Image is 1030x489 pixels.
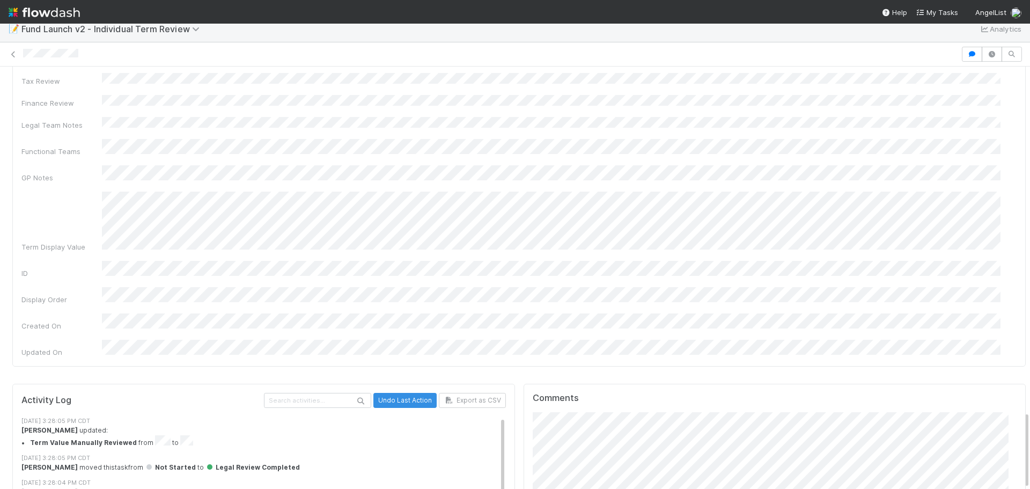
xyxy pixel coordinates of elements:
button: Undo Last Action [373,393,437,408]
div: moved this task from to [21,463,514,472]
div: Updated On [21,347,102,357]
span: 📝 [9,24,19,33]
div: Display Order [21,294,102,305]
div: Created On [21,320,102,331]
strong: [PERSON_NAME] [21,426,78,434]
span: AngelList [975,8,1006,17]
span: Legal Review Completed [205,463,300,471]
span: Fund Launch v2 - Individual Term Review [21,24,205,34]
img: avatar_030f5503-c087-43c2-95d1-dd8963b2926c.png [1011,8,1021,18]
div: Term Display Value [21,242,102,252]
div: Functional Teams [21,146,102,157]
strong: [PERSON_NAME] [21,463,78,471]
div: Legal Team Notes [21,120,102,130]
button: Export as CSV [439,393,506,408]
a: Analytics [979,23,1021,35]
a: My Tasks [916,7,958,18]
img: logo-inverted-e16ddd16eac7371096b0.svg [9,3,80,21]
div: [DATE] 3:28:04 PM CDT [21,478,514,487]
div: [DATE] 3:28:05 PM CDT [21,417,514,426]
div: GP Notes [21,172,102,183]
span: Not Started [145,463,196,471]
li: from to [30,435,514,448]
h5: Activity Log [21,395,262,406]
div: ID [21,268,102,279]
div: [DATE] 3:28:05 PM CDT [21,454,514,463]
strong: Term Value Manually Reviewed [30,439,137,447]
span: My Tasks [916,8,958,17]
div: Finance Review [21,98,102,108]
h5: Comments [533,393,1017,404]
div: updated: [21,426,514,448]
input: Search activities... [264,393,371,407]
div: Help [881,7,907,18]
div: Tax Review [21,76,102,86]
